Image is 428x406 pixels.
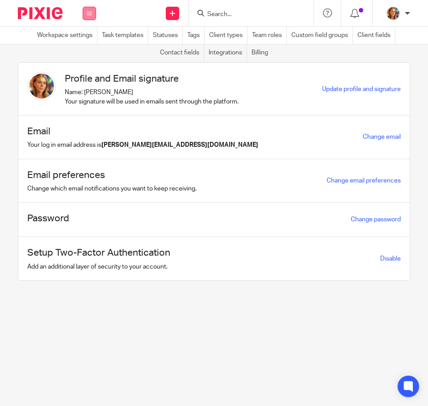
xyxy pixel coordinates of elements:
h1: Email [27,124,258,138]
b: [PERSON_NAME][EMAIL_ADDRESS][DOMAIN_NAME] [101,142,258,148]
h1: Password [27,211,69,225]
a: Statuses [153,27,183,44]
img: Avatar.png [386,6,400,21]
a: Tags [187,27,205,44]
p: Add an additional layer of security to your account. [27,262,170,271]
a: Client types [209,27,248,44]
a: Change email preferences [327,178,401,184]
a: Task templates [102,27,148,44]
a: Disable [380,256,401,262]
img: Pixie [18,7,63,19]
a: Integrations [209,44,247,62]
p: Name: [PERSON_NAME] Your signature will be used in emails sent through the platform. [65,88,239,106]
a: Custom field groups [291,27,353,44]
a: Change password [351,216,401,223]
a: Billing [252,44,273,62]
h1: Profile and Email signature [65,72,239,86]
a: Client fields [357,27,395,44]
a: Contact fields [160,44,204,62]
h1: Email preferences [27,168,197,182]
a: Update profile and signature [322,86,401,92]
a: Workspace settings [37,27,97,44]
a: Change email [363,134,401,140]
p: Change which email notifications you want to keep receiving. [27,184,197,193]
input: Search [206,11,287,19]
img: Avatar.png [27,72,56,100]
p: Your log in email address is [27,141,258,149]
a: Team roles [252,27,287,44]
h1: Setup Two-Factor Authentication [27,246,170,260]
